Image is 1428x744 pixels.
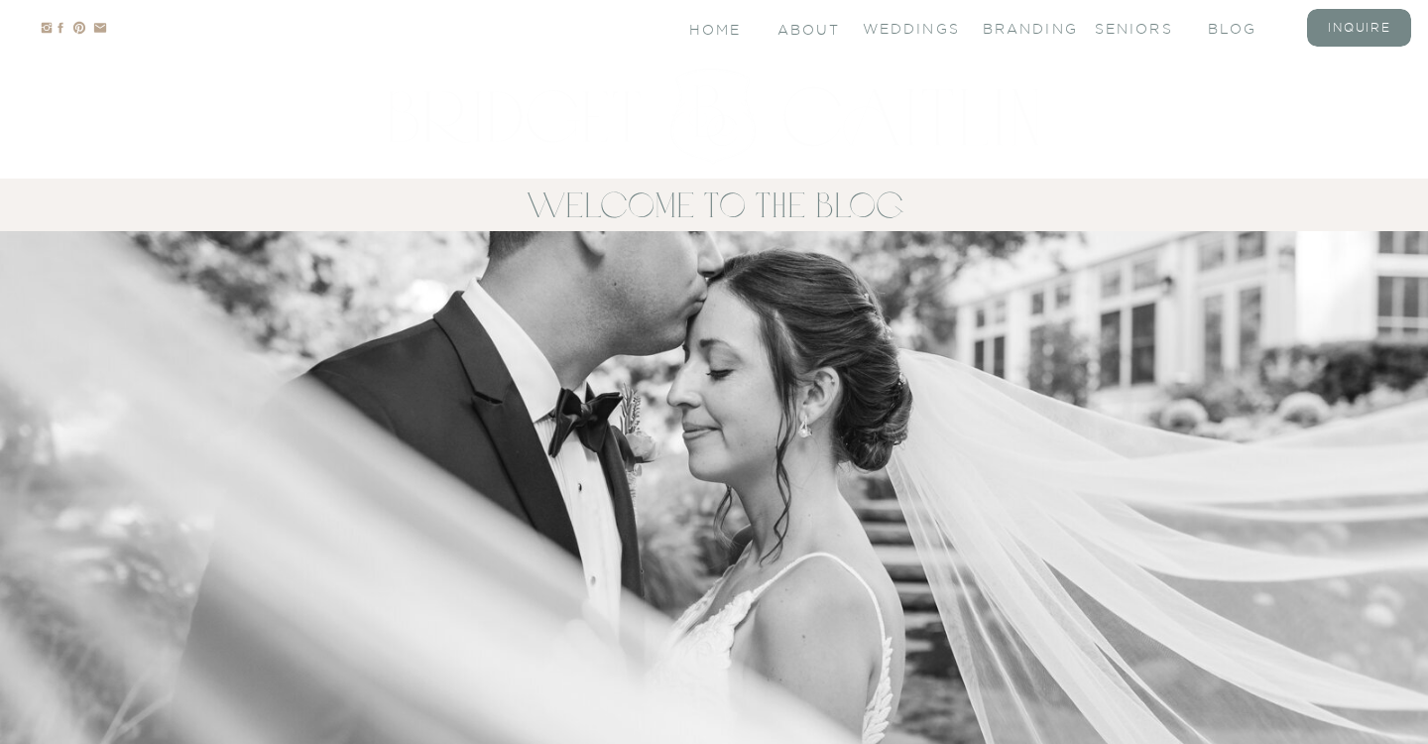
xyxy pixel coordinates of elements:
[1208,19,1287,36] a: blog
[689,20,744,37] a: Home
[863,19,942,36] a: Weddings
[777,20,837,37] a: About
[1095,19,1174,36] a: seniors
[1320,19,1399,36] a: inquire
[983,19,1062,36] a: branding
[258,181,1171,231] h2: welcome to The Blog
